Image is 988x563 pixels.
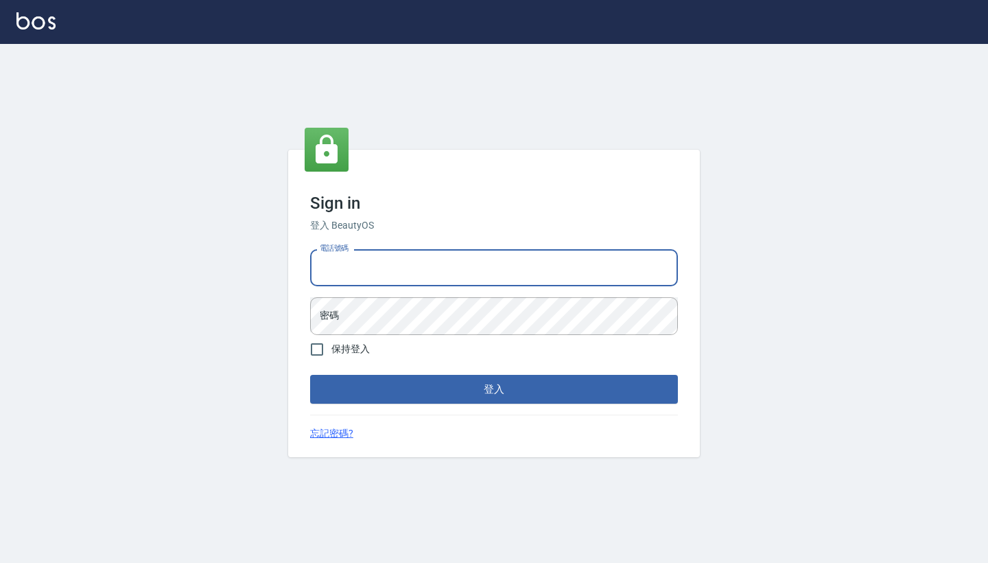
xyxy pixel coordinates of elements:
button: 登入 [310,375,678,404]
img: Logo [16,12,56,30]
span: 保持登入 [331,342,370,356]
h3: Sign in [310,194,678,213]
label: 電話號碼 [320,243,349,253]
h6: 登入 BeautyOS [310,218,678,233]
a: 忘記密碼? [310,426,353,441]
